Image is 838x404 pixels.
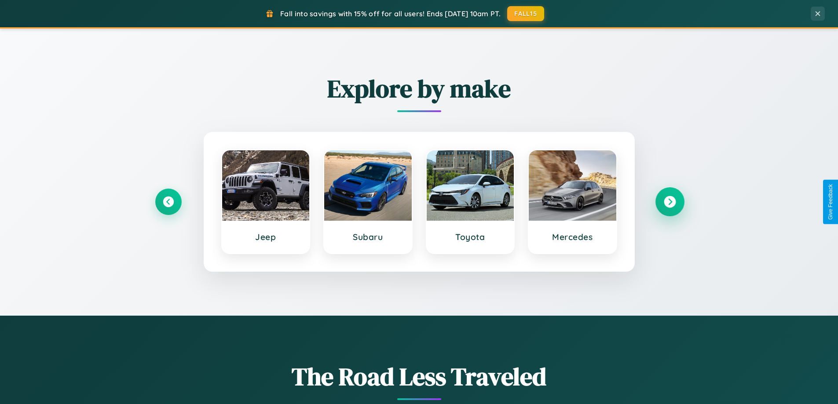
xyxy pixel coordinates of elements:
[538,232,607,242] h3: Mercedes
[435,232,505,242] h3: Toyota
[231,232,301,242] h3: Jeep
[507,6,544,21] button: FALL15
[155,360,683,393] h1: The Road Less Traveled
[280,9,501,18] span: Fall into savings with 15% off for all users! Ends [DATE] 10am PT.
[155,72,683,106] h2: Explore by make
[827,184,834,220] div: Give Feedback
[333,232,403,242] h3: Subaru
